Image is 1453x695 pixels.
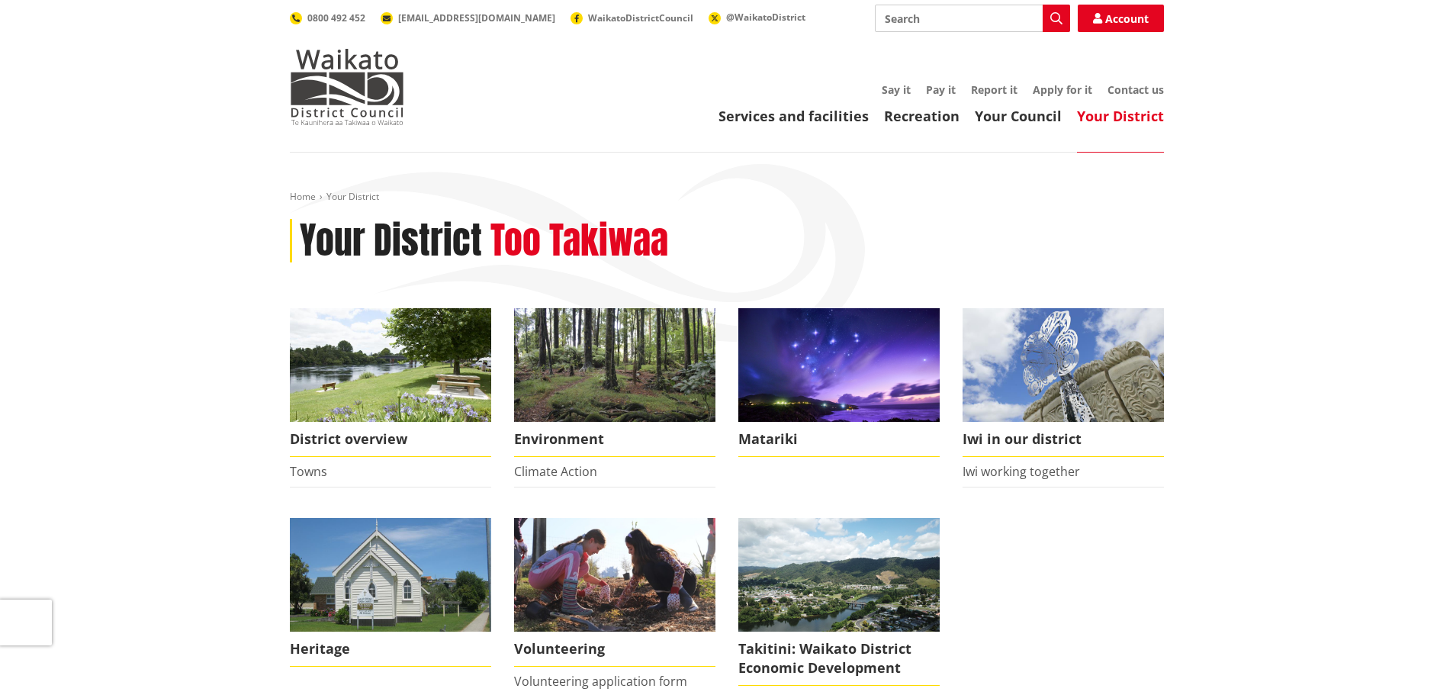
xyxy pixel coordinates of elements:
[300,219,482,263] h1: Your District
[588,11,693,24] span: WaikatoDistrictCouncil
[290,632,491,667] span: Heritage
[290,308,491,422] img: Ngaruawahia 0015
[738,308,940,422] img: Matariki over Whiaangaroa
[1078,5,1164,32] a: Account
[490,219,668,263] h2: Too Takiwaa
[718,107,869,125] a: Services and facilities
[963,422,1164,457] span: Iwi in our district
[1107,82,1164,97] a: Contact us
[514,673,687,690] a: Volunteering application form
[1033,82,1092,97] a: Apply for it
[290,518,491,667] a: Raglan Church Heritage
[290,463,327,480] a: Towns
[290,518,491,632] img: Raglan Church
[1077,107,1164,125] a: Your District
[726,11,805,24] span: @WaikatoDistrict
[514,422,715,457] span: Environment
[290,11,365,24] a: 0800 492 452
[738,422,940,457] span: Matariki
[882,82,911,97] a: Say it
[738,518,940,632] img: ngaaruawaahia
[381,11,555,24] a: [EMAIL_ADDRESS][DOMAIN_NAME]
[709,11,805,24] a: @WaikatoDistrict
[514,308,715,422] img: biodiversity- Wright's Bush_16x9 crop
[926,82,956,97] a: Pay it
[963,463,1080,480] a: Iwi working together
[963,308,1164,422] img: Turangawaewae Ngaruawahia
[290,49,404,125] img: Waikato District Council - Te Kaunihera aa Takiwaa o Waikato
[571,11,693,24] a: WaikatoDistrictCouncil
[398,11,555,24] span: [EMAIL_ADDRESS][DOMAIN_NAME]
[514,632,715,667] span: Volunteering
[514,518,715,667] a: volunteer icon Volunteering
[290,191,1164,204] nav: breadcrumb
[290,308,491,457] a: Ngaruawahia 0015 District overview
[514,308,715,457] a: Environment
[971,82,1017,97] a: Report it
[326,190,379,203] span: Your District
[875,5,1070,32] input: Search input
[514,463,597,480] a: Climate Action
[738,308,940,457] a: Matariki
[290,190,316,203] a: Home
[738,632,940,686] span: Takitini: Waikato District Economic Development
[307,11,365,24] span: 0800 492 452
[514,518,715,632] img: volunteer icon
[884,107,960,125] a: Recreation
[290,422,491,457] span: District overview
[975,107,1062,125] a: Your Council
[1383,631,1438,686] iframe: Messenger Launcher
[963,308,1164,457] a: Turangawaewae Ngaruawahia Iwi in our district
[738,518,940,686] a: Takitini: Waikato District Economic Development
